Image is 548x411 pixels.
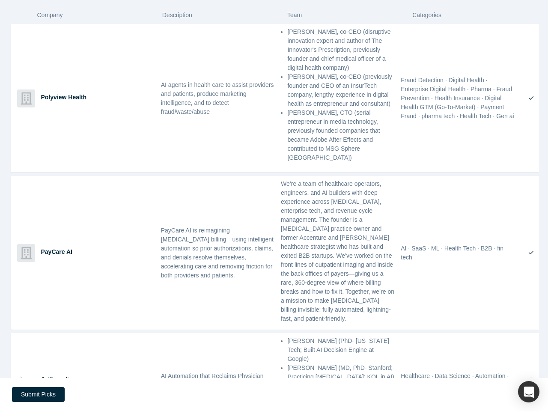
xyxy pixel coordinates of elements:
[287,363,395,381] li: [PERSON_NAME] (MD, PhD- Stanford; Practicing [MEDICAL_DATA]; KOL in AI)
[287,6,412,24] div: Team
[37,6,162,24] div: Company
[398,176,518,329] div: AI · SaaS · ML · Health Tech · B2B · fin tech
[41,247,155,256] div: PayCare AI
[17,372,35,390] img: Arithmedics
[17,89,35,107] img: Polyview Health
[412,6,537,24] div: Categories
[12,387,65,402] button: Submit Picks
[41,93,155,102] div: Polyview Health
[287,108,395,162] li: [PERSON_NAME], CTO (serial entrepreneur in media technology, previously founded companies that be...
[518,176,545,329] button: Bookmark
[158,24,278,172] div: AI agents in health care to assist providers and patients, produce marketing intelligence, and to...
[281,179,395,323] p: We’re a team of healthcare operators, engineers, and AI builders with deep experience across [MED...
[287,27,395,72] li: [PERSON_NAME], co-CEO (disruptive innovation expert and author of The Innovator's Prescription, p...
[41,375,155,384] div: Arithmedics
[158,176,278,329] div: PayCare AI is reimagining [MEDICAL_DATA] billing—using intelligent automation so prior authorizat...
[17,244,35,262] img: PayCare AI
[518,24,545,172] button: Bookmark
[287,72,395,108] li: [PERSON_NAME], co-CEO (previously founder and CEO of an InsurTech company, lengthy experience in ...
[162,6,287,24] div: Description
[398,24,518,172] div: Fraud Detection · Digital Health · Enterprise Digital Health · Pharma · Fraud Prevention · Health...
[287,337,395,363] li: [PERSON_NAME] (PhD- [US_STATE] Tech; Built AI Decision Engine at Google)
